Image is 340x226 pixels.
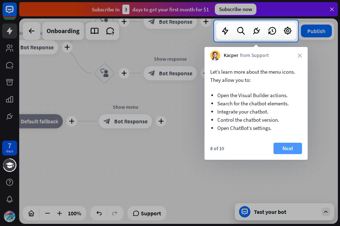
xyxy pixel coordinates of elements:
li: Open the Visual Builder actions. [217,91,295,99]
button: Next [273,143,302,154]
div: 8 of 10 [210,145,224,152]
span: Kacper [224,52,238,59]
li: Open ChatBot’s settings. [217,124,295,132]
li: Integrate your chatbot. [217,107,295,116]
p: Let’s learn more about the menu icons. They allow you to: [210,68,302,84]
li: Control the chatbot version. [217,116,295,124]
li: Search for the chatbot elements. [217,99,295,107]
i: close [298,53,302,58]
button: Open LiveChat chat widget [6,3,27,24]
span: from Support [240,52,269,59]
